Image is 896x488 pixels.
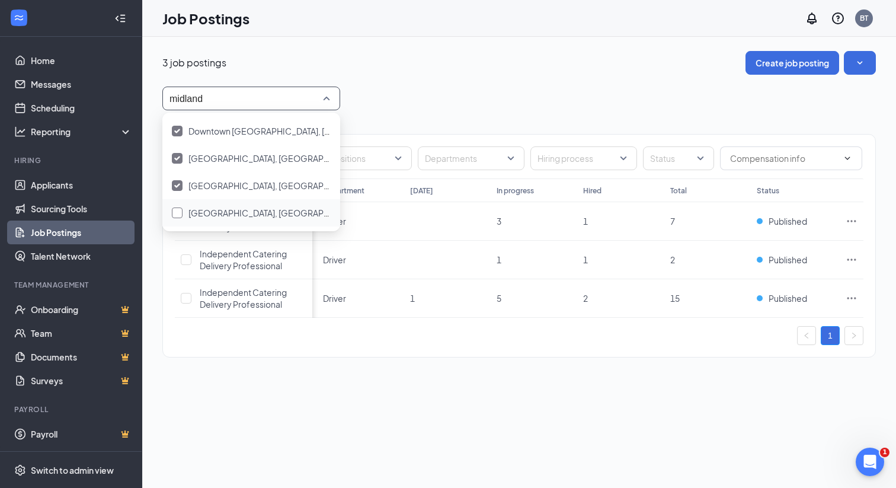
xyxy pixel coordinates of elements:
svg: Collapse [114,12,126,24]
div: West Midland, TX [162,199,340,227]
button: Create job posting [745,51,839,75]
th: [DATE] [404,178,491,202]
div: BT [860,13,868,23]
svg: Analysis [14,126,26,138]
button: left [797,326,816,345]
span: 1 [583,254,588,265]
li: Next Page [844,326,863,345]
a: Home [31,49,132,72]
input: Compensation info [730,152,838,165]
div: Switch to admin view [31,464,114,476]
svg: Notifications [805,11,819,25]
span: 1 [410,293,415,304]
img: checkbox [174,129,180,133]
div: Team Management [14,280,130,290]
div: Department [323,186,364,196]
span: right [850,332,857,339]
div: Downtown Midland, TX [162,117,340,145]
svg: Ellipses [846,292,857,304]
a: Messages [31,72,132,96]
a: SurveysCrown [31,369,132,393]
button: right [844,326,863,345]
img: checkbox [174,183,180,188]
a: Sourcing Tools [31,197,132,221]
span: 15 [670,293,680,304]
svg: Settings [14,464,26,476]
h1: Job Postings [162,8,249,28]
svg: WorkstreamLogo [13,12,25,24]
span: left [803,332,810,339]
a: Talent Network [31,244,132,268]
p: 3 job postings [162,56,226,69]
span: Downtown [GEOGRAPHIC_DATA], [GEOGRAPHIC_DATA] [188,126,408,136]
th: Hired [577,178,664,202]
span: 2 [583,293,588,304]
span: [GEOGRAPHIC_DATA], [GEOGRAPHIC_DATA] [188,180,365,191]
th: In progress [491,178,577,202]
span: 7 [670,216,675,227]
span: Driver [323,293,346,304]
svg: SmallChevronDown [854,57,866,69]
span: Published [769,215,807,227]
span: 5 [497,293,501,304]
a: 1 [821,327,839,345]
a: DocumentsCrown [31,345,132,369]
a: TeamCrown [31,321,132,345]
td: Driver [317,279,404,318]
svg: ChevronDown [843,154,852,163]
div: Midland, TX [162,172,340,199]
a: PayrollCrown [31,422,132,446]
div: Reporting [31,126,133,138]
svg: Ellipses [846,254,857,266]
a: OnboardingCrown [31,298,132,321]
svg: QuestionInfo [831,11,845,25]
span: 3 [497,216,501,227]
td: Driver [317,241,404,279]
img: checkbox [174,156,180,161]
div: Payroll [14,404,130,414]
a: Applicants [31,173,132,197]
th: Status [751,178,840,202]
li: 1 [821,326,840,345]
span: [GEOGRAPHIC_DATA], [GEOGRAPHIC_DATA] [188,208,365,218]
iframe: Intercom live chat [856,448,884,476]
span: 1 [583,216,588,227]
a: Job Postings [31,221,132,244]
span: Independent Catering Delivery Professional [200,287,287,310]
div: Midland College, TX [162,145,340,172]
span: Published [769,292,807,304]
span: Driver [323,254,346,265]
a: Scheduling [31,96,132,120]
td: Driver [317,202,404,241]
svg: Ellipses [846,215,857,227]
span: [GEOGRAPHIC_DATA], [GEOGRAPHIC_DATA] [188,153,365,164]
button: SmallChevronDown [844,51,876,75]
li: Previous Page [797,326,816,345]
span: Published [769,254,807,266]
span: 2 [670,254,675,265]
div: Hiring [14,155,130,165]
span: Independent Catering Delivery Professional [200,248,287,271]
span: 1 [880,448,889,457]
th: Total [664,178,751,202]
span: 1 [497,254,501,265]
